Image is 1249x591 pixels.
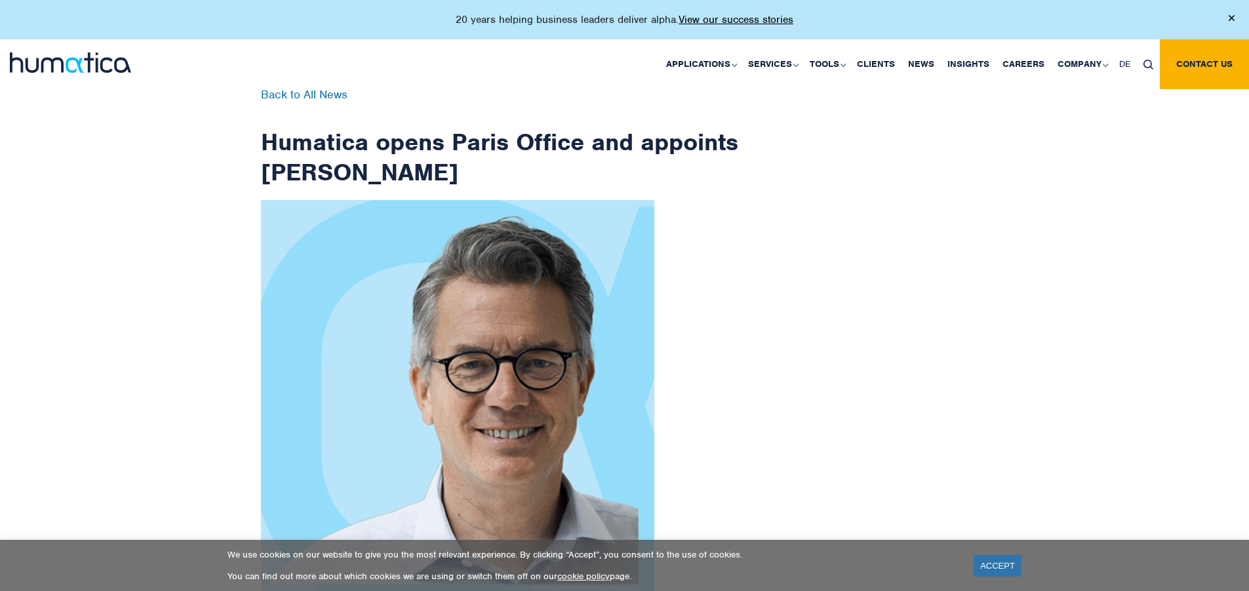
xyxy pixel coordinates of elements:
a: News [902,39,941,89]
span: DE [1119,58,1130,70]
a: Company [1051,39,1113,89]
a: ACCEPT [974,555,1021,577]
p: We use cookies on our website to give you the most relevant experience. By clicking “Accept”, you... [228,549,957,560]
a: Contact us [1160,39,1249,89]
a: Insights [941,39,996,89]
img: logo [10,52,131,73]
a: Services [742,39,803,89]
a: View our success stories [679,13,793,26]
p: 20 years helping business leaders deliver alpha. [456,13,793,26]
a: Back to All News [261,87,347,102]
h1: Humatica opens Paris Office and appoints [PERSON_NAME] [261,89,740,187]
a: Applications [660,39,742,89]
a: cookie policy [557,571,610,582]
a: Clients [850,39,902,89]
a: Tools [803,39,850,89]
a: DE [1113,39,1137,89]
a: Careers [996,39,1051,89]
img: search_icon [1143,60,1153,70]
p: You can find out more about which cookies we are using or switch them off on our page. [228,571,957,582]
